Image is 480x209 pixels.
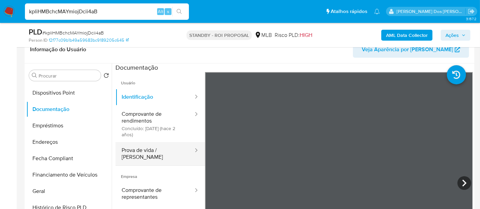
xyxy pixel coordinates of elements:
[331,8,367,15] span: Atalhos rápidos
[468,8,475,15] a: Sair
[26,183,112,199] button: Geral
[441,30,470,41] button: Ações
[104,73,109,80] button: Retornar ao pedido padrão
[187,30,252,40] p: STANDBY - ROI PROPOSAL
[30,46,86,53] h1: Informação do Usuário
[381,30,433,41] button: AML Data Collector
[466,16,477,22] span: 3.157.2
[255,31,272,39] div: MLB
[49,37,129,43] a: f2f77c09b1b49a59683bc9189205c645
[32,73,37,78] button: Procurar
[26,85,112,101] button: Dispositivos Point
[29,26,42,37] b: PLD
[167,8,169,15] span: s
[300,31,312,39] span: HIGH
[353,41,469,58] button: Veja Aparência por [PERSON_NAME]
[26,167,112,183] button: Financiamento de Veículos
[158,8,163,15] span: Alt
[42,29,104,36] span: # kpliHMBchcMAYmiojDcii4aB
[26,150,112,167] button: Fecha Compliant
[26,101,112,117] button: Documentação
[362,41,453,58] span: Veja Aparência por [PERSON_NAME]
[29,37,47,43] b: Person ID
[26,117,112,134] button: Empréstimos
[397,8,466,15] p: renato.lopes@mercadopago.com.br
[172,7,186,16] button: search-icon
[445,30,459,41] span: Ações
[26,134,112,150] button: Endereços
[39,73,98,79] input: Procurar
[275,31,312,39] span: Risco PLD:
[386,30,428,41] b: AML Data Collector
[25,7,189,16] input: Pesquise usuários ou casos...
[374,9,380,14] a: Notificações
